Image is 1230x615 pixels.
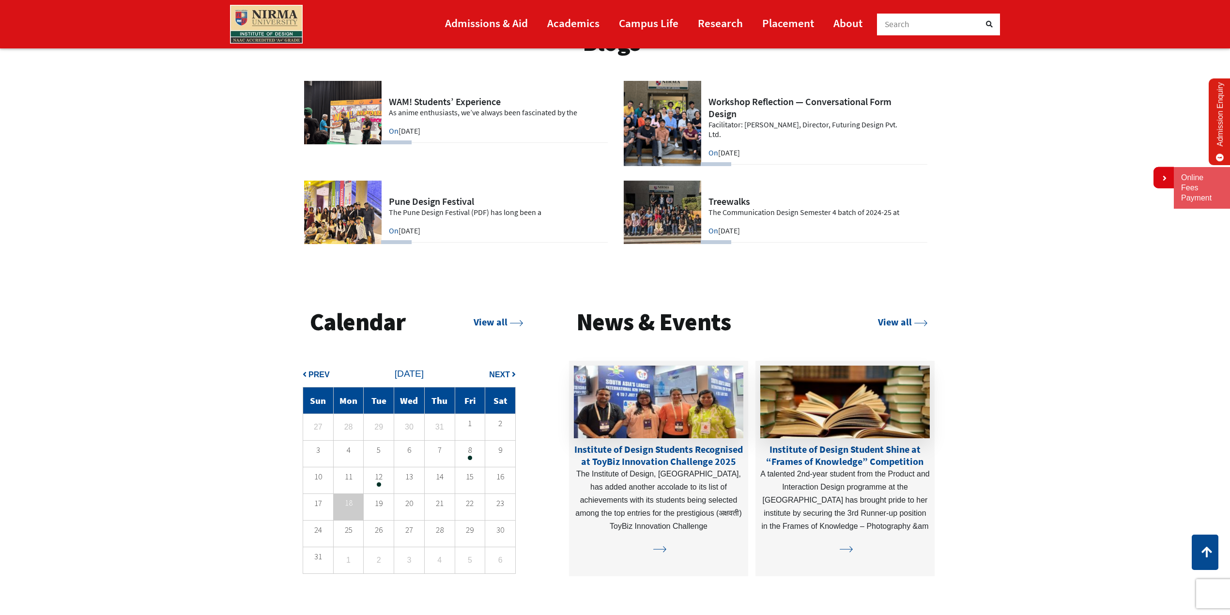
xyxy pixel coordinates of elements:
[364,526,394,534] p: 26
[455,500,485,507] p: 22
[762,12,814,34] a: Placement
[576,307,731,338] h3: News & Events
[364,446,394,454] p: 5
[455,387,485,414] td: Fri
[364,387,394,414] td: Tue
[574,443,743,467] a: Institute of Design Students Recognised at ToyBiz Innovation Challenge 2025
[485,446,515,454] p: 9
[760,467,930,533] p: A talented 2nd-year student from the Product and Interaction Design programme at the [GEOGRAPHIC_...
[574,366,743,438] img: Institute of Design Students Recognised at ToyBiz Innovation Challenge 2025
[485,547,516,574] td: 6
[833,12,862,34] a: About
[334,496,364,509] p: 18
[485,526,515,534] p: 30
[394,547,425,574] td: 3
[485,420,515,427] p: 2
[885,19,910,30] span: Search
[547,12,600,34] a: Academics
[394,500,424,507] p: 20
[303,387,334,414] td: Sun
[424,414,455,441] td: 31
[760,366,930,438] img: Institute of Design Student Shine at “Frames of Knowledge” Competition
[364,547,394,574] td: 2
[310,307,405,338] h3: Calendar
[485,500,515,507] p: 23
[333,547,364,574] td: 1
[333,387,364,414] td: Mon
[455,420,485,427] p: 1
[303,500,333,507] p: 17
[489,368,516,381] button: Next
[334,473,364,480] p: 11
[424,547,455,574] td: 4
[425,526,455,534] p: 28
[425,473,455,480] p: 14
[1181,173,1223,203] a: Online Fees Payment
[394,414,425,441] td: 30
[394,526,424,534] p: 27
[334,526,364,534] p: 25
[455,446,485,454] p: 8
[619,12,678,34] a: Campus Life
[485,387,516,414] td: Sat
[394,387,425,414] td: Wed
[445,12,528,34] a: Admissions & Aid
[303,526,333,534] p: 24
[303,446,333,454] p: 3
[766,443,923,467] a: Institute of Design Student Shine at “Frames of Knowledge” Competition
[364,473,394,480] p: 12
[394,446,424,454] p: 6
[698,12,743,34] a: Research
[455,547,485,574] td: 5
[308,370,330,379] span: Prev
[425,446,455,454] p: 7
[394,473,424,480] p: 13
[489,370,510,379] span: Next
[230,5,303,44] img: main_logo
[574,467,743,533] p: The Institute of Design, [GEOGRAPHIC_DATA], has added another accolade to its list of achievement...
[364,414,394,441] td: 29
[334,446,364,454] p: 4
[333,414,364,441] td: 28
[303,368,330,381] button: Prev
[303,361,516,387] td: [DATE]
[364,500,394,507] p: 19
[303,414,334,441] td: 27
[303,473,333,480] p: 10
[878,316,927,328] a: View all
[474,316,523,328] a: View all
[424,387,455,414] td: Thu
[455,526,485,534] p: 29
[425,500,455,507] p: 21
[455,473,485,480] p: 15
[485,473,515,480] p: 16
[303,553,333,560] p: 31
